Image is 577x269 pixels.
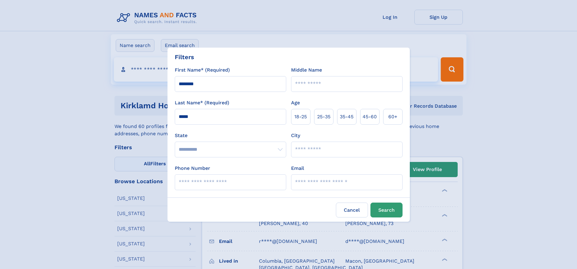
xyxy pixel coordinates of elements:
[175,52,194,62] div: Filters
[291,66,322,74] label: Middle Name
[175,165,210,172] label: Phone Number
[336,203,368,217] label: Cancel
[340,113,353,120] span: 35‑45
[363,113,377,120] span: 45‑60
[175,99,229,106] label: Last Name* (Required)
[370,203,403,217] button: Search
[317,113,330,120] span: 25‑35
[175,66,230,74] label: First Name* (Required)
[291,132,300,139] label: City
[294,113,307,120] span: 18‑25
[291,165,304,172] label: Email
[388,113,397,120] span: 60+
[175,132,286,139] label: State
[291,99,300,106] label: Age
